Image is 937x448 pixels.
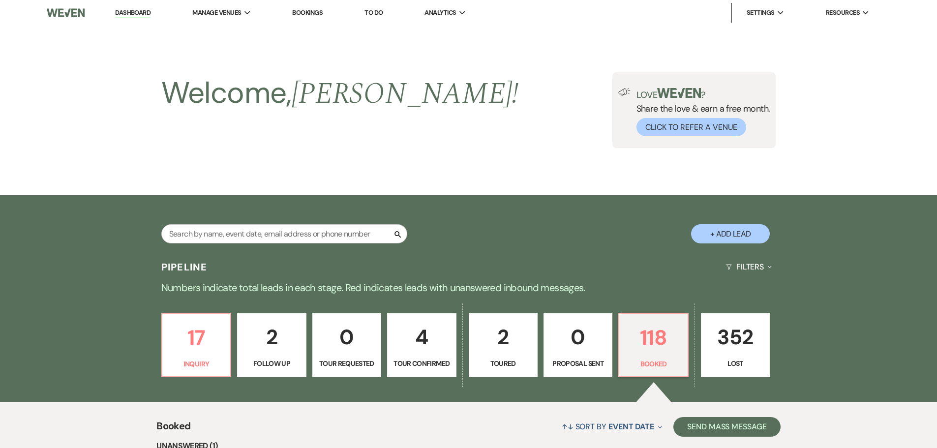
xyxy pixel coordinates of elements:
[243,358,300,369] p: Follow Up
[168,321,224,354] p: 17
[319,321,375,354] p: 0
[707,358,763,369] p: Lost
[243,321,300,354] p: 2
[544,313,612,377] a: 0Proposal Sent
[161,72,519,115] h2: Welcome,
[625,321,681,354] p: 118
[608,421,654,432] span: Event Date
[550,321,606,354] p: 0
[562,421,574,432] span: ↑↓
[156,418,190,440] span: Booked
[701,313,770,377] a: 352Lost
[550,358,606,369] p: Proposal Sent
[115,280,823,296] p: Numbers indicate total leads in each stage. Red indicates leads with unanswered inbound messages.
[161,260,208,274] h3: Pipeline
[618,88,631,96] img: loud-speaker-illustration.svg
[115,8,151,18] a: Dashboard
[424,8,456,18] span: Analytics
[47,2,84,23] img: Weven Logo
[292,8,323,17] a: Bookings
[636,118,746,136] button: Click to Refer a Venue
[475,321,531,354] p: 2
[161,313,231,377] a: 17Inquiry
[469,313,538,377] a: 2Toured
[618,313,688,377] a: 118Booked
[657,88,701,98] img: weven-logo-green.svg
[237,313,306,377] a: 2Follow Up
[393,321,450,354] p: 4
[722,254,776,280] button: Filters
[636,88,770,99] p: Love ?
[319,358,375,369] p: Tour Requested
[826,8,860,18] span: Resources
[364,8,383,17] a: To Do
[475,358,531,369] p: Toured
[691,224,770,243] button: + Add Lead
[625,358,681,369] p: Booked
[673,417,781,437] button: Send Mass Message
[387,313,456,377] a: 4Tour Confirmed
[312,313,381,377] a: 0Tour Requested
[558,414,666,440] button: Sort By Event Date
[707,321,763,354] p: 352
[168,358,224,369] p: Inquiry
[747,8,775,18] span: Settings
[631,88,770,136] div: Share the love & earn a free month.
[161,224,407,243] input: Search by name, event date, email address or phone number
[292,71,519,117] span: [PERSON_NAME] !
[393,358,450,369] p: Tour Confirmed
[192,8,241,18] span: Manage Venues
